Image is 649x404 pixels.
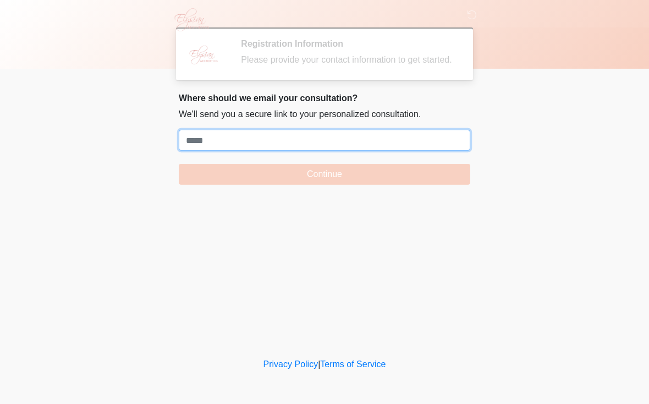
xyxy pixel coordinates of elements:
h2: Registration Information [241,38,454,49]
img: Agent Avatar [187,38,220,71]
a: | [318,359,320,369]
img: Elysian Aesthetics Logo [168,8,214,31]
h2: Where should we email your consultation? [179,93,470,103]
button: Continue [179,164,470,185]
div: Please provide your contact information to get started. [241,53,454,67]
a: Terms of Service [320,359,386,369]
a: Privacy Policy [263,359,318,369]
p: We'll send you a secure link to your personalized consultation. [179,108,470,121]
